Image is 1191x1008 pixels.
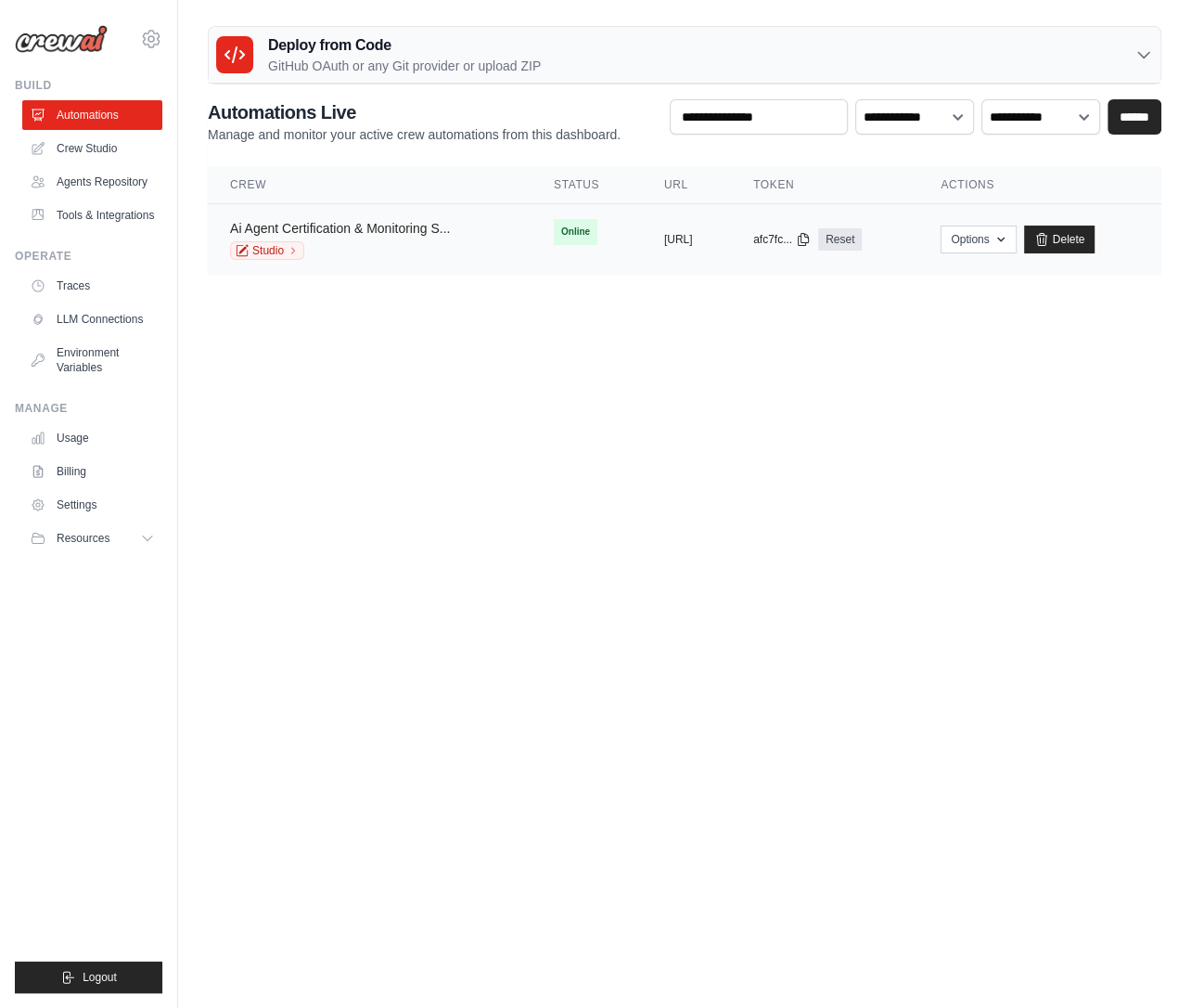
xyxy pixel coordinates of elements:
button: Logout [15,962,162,993]
div: Manage [15,401,162,416]
span: Online [554,219,597,245]
a: Usage [22,423,162,453]
a: Tools & Integrations [22,200,162,230]
div: Build [15,78,162,93]
a: Automations [22,100,162,130]
a: Delete [1024,226,1095,253]
a: Settings [22,490,162,520]
a: Reset [818,228,862,251]
h2: Automations Live [208,99,621,125]
span: Logout [83,970,117,985]
th: Actions [918,166,1161,204]
a: Ai Agent Certification & Monitoring S... [230,221,450,236]
a: LLM Connections [22,304,162,334]
a: Traces [22,271,162,301]
a: Studio [230,241,304,260]
h3: Deploy from Code [268,34,541,57]
p: GitHub OAuth or any Git provider or upload ZIP [268,57,541,75]
a: Billing [22,457,162,486]
button: Options [941,226,1016,253]
p: Manage and monitor your active crew automations from this dashboard. [208,125,621,144]
th: Token [731,166,918,204]
button: afc7fc... [753,232,811,247]
span: Resources [57,531,109,546]
div: Operate [15,249,162,264]
th: Crew [208,166,531,204]
th: Status [531,166,642,204]
a: Agents Repository [22,167,162,197]
button: Resources [22,523,162,553]
th: URL [642,166,731,204]
a: Crew Studio [22,134,162,163]
img: Logo [15,25,108,53]
a: Environment Variables [22,338,162,382]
